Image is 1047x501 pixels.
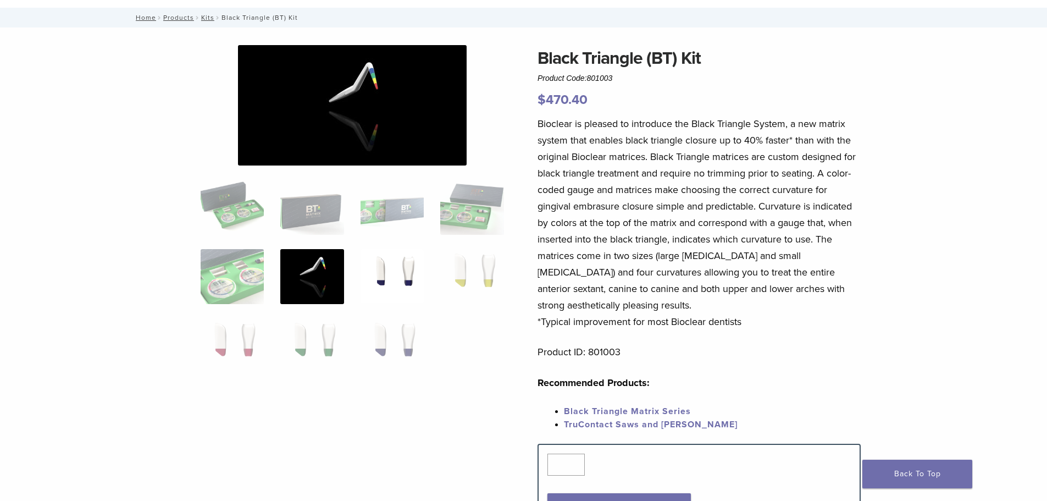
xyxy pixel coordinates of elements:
[361,180,424,235] img: Black Triangle (BT) Kit - Image 3
[163,14,194,21] a: Products
[201,318,264,373] img: Black Triangle (BT) Kit - Image 9
[201,180,264,235] img: Intro-Black-Triangle-Kit-6-Copy-e1548792917662-324x324.jpg
[564,419,738,430] a: TruContact Saws and [PERSON_NAME]
[538,115,861,330] p: Bioclear is pleased to introduce the Black Triangle System, a new matrix system that enables blac...
[201,14,214,21] a: Kits
[280,318,344,373] img: Black Triangle (BT) Kit - Image 10
[132,14,156,21] a: Home
[538,377,650,389] strong: Recommended Products:
[538,344,861,360] p: Product ID: 801003
[587,74,613,82] span: 801003
[538,92,546,108] span: $
[128,8,919,27] nav: Black Triangle (BT) Kit
[156,15,163,20] span: /
[564,406,691,417] a: Black Triangle Matrix Series
[538,74,612,82] span: Product Code:
[214,15,221,20] span: /
[440,180,503,235] img: Black Triangle (BT) Kit - Image 4
[201,249,264,304] img: Black Triangle (BT) Kit - Image 5
[538,45,861,71] h1: Black Triangle (BT) Kit
[361,249,424,304] img: Black Triangle (BT) Kit - Image 7
[238,45,467,166] img: Black Triangle (BT) Kit - Image 6
[440,249,503,304] img: Black Triangle (BT) Kit - Image 8
[194,15,201,20] span: /
[862,460,972,488] a: Back To Top
[280,180,344,235] img: Black Triangle (BT) Kit - Image 2
[538,92,588,108] bdi: 470.40
[361,318,424,373] img: Black Triangle (BT) Kit - Image 11
[280,249,344,304] img: Black Triangle (BT) Kit - Image 6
